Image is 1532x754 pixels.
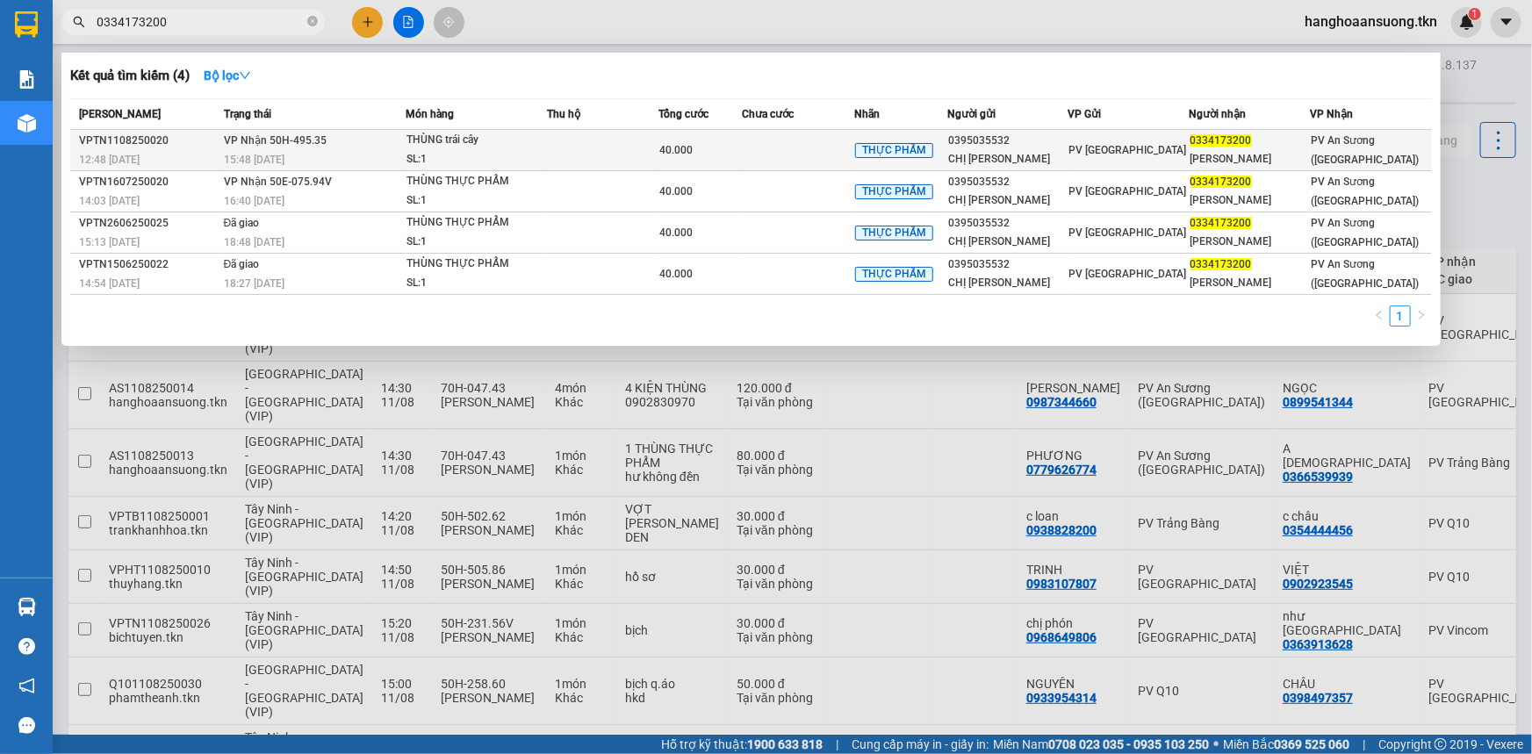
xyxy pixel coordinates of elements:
span: close-circle [307,14,318,31]
span: question-circle [18,638,35,655]
img: warehouse-icon [18,114,36,133]
span: 15:13 [DATE] [79,236,140,248]
div: [PERSON_NAME] [1190,274,1310,292]
span: THỰC PHẨM [855,184,933,200]
span: VP Nhận [1311,108,1354,120]
input: Tìm tên, số ĐT hoặc mã đơn [97,12,304,32]
div: VPTN1607250020 [79,173,219,191]
div: [PERSON_NAME] [1190,150,1310,169]
img: solution-icon [18,70,36,89]
span: THỰC PHẨM [855,226,933,241]
div: [PERSON_NAME] [1190,233,1310,251]
span: 40.000 [659,144,693,156]
div: [PERSON_NAME] [1190,191,1310,210]
div: THÙNG THỰC PHẨM [406,213,538,233]
div: SL: 1 [406,150,538,169]
span: Người gửi [947,108,996,120]
span: PV An Sương ([GEOGRAPHIC_DATA]) [1312,176,1420,207]
span: Trạng thái [224,108,271,120]
div: 0395035532 [948,132,1068,150]
div: CHỊ [PERSON_NAME] [948,233,1068,251]
strong: Bộ lọc [204,68,251,83]
span: Đã giao [224,258,260,270]
span: 16:40 [DATE] [224,195,284,207]
h3: Kết quả tìm kiếm ( 4 ) [70,67,190,85]
span: Tổng cước [658,108,708,120]
div: CHỊ [PERSON_NAME] [948,274,1068,292]
span: Chưa cước [743,108,795,120]
span: VP Nhận 50H-495.35 [224,134,327,147]
img: logo-vxr [15,11,38,38]
div: VPTN1108250020 [79,132,219,150]
span: 0334173200 [1190,176,1252,188]
span: Người nhận [1190,108,1247,120]
button: left [1369,305,1390,327]
span: 18:27 [DATE] [224,277,284,290]
span: 40.000 [659,226,693,239]
span: Thu hộ [547,108,580,120]
button: Bộ lọcdown [190,61,265,90]
span: PV An Sương ([GEOGRAPHIC_DATA]) [1312,258,1420,290]
div: THÙNG trái cây [406,131,538,150]
img: warehouse-icon [18,598,36,616]
span: 0334173200 [1190,134,1252,147]
span: 15:48 [DATE] [224,154,284,166]
li: 1 [1390,305,1411,327]
div: SL: 1 [406,191,538,211]
span: PV [GEOGRAPHIC_DATA] [1069,144,1187,156]
span: right [1416,310,1427,320]
span: Món hàng [406,108,454,120]
span: THỰC PHẨM [855,143,933,159]
span: Đã giao [224,217,260,229]
span: VP Nhận 50E-075.94V [224,176,332,188]
span: search [73,16,85,28]
span: THỰC PHẨM [855,267,933,283]
a: 1 [1391,306,1410,326]
div: THÙNG THỰC PHẨM [406,172,538,191]
div: 0395035532 [948,255,1068,274]
span: 12:48 [DATE] [79,154,140,166]
div: SL: 1 [406,274,538,293]
span: VP Gửi [1068,108,1102,120]
span: [PERSON_NAME] [79,108,161,120]
div: THÙNG THỰC PHẨM [406,255,538,274]
span: PV [GEOGRAPHIC_DATA] [1069,268,1187,280]
span: 14:54 [DATE] [79,277,140,290]
span: left [1374,310,1385,320]
span: 14:03 [DATE] [79,195,140,207]
span: Nhãn [854,108,880,120]
span: close-circle [307,16,318,26]
span: PV An Sương ([GEOGRAPHIC_DATA]) [1312,217,1420,248]
span: 0334173200 [1190,258,1252,270]
li: Previous Page [1369,305,1390,327]
span: PV [GEOGRAPHIC_DATA] [1069,226,1187,239]
span: message [18,717,35,734]
span: PV [GEOGRAPHIC_DATA] [1069,185,1187,197]
div: VPTN1506250022 [79,255,219,274]
span: 18:48 [DATE] [224,236,284,248]
div: SL: 1 [406,233,538,252]
div: 0395035532 [948,214,1068,233]
span: 40.000 [659,268,693,280]
div: 0395035532 [948,173,1068,191]
div: CHỊ [PERSON_NAME] [948,191,1068,210]
span: down [239,69,251,82]
li: Next Page [1411,305,1432,327]
span: 0334173200 [1190,217,1252,229]
span: 40.000 [659,185,693,197]
span: notification [18,678,35,694]
button: right [1411,305,1432,327]
div: VPTN2606250025 [79,214,219,233]
div: CHỊ [PERSON_NAME] [948,150,1068,169]
span: PV An Sương ([GEOGRAPHIC_DATA]) [1312,134,1420,166]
